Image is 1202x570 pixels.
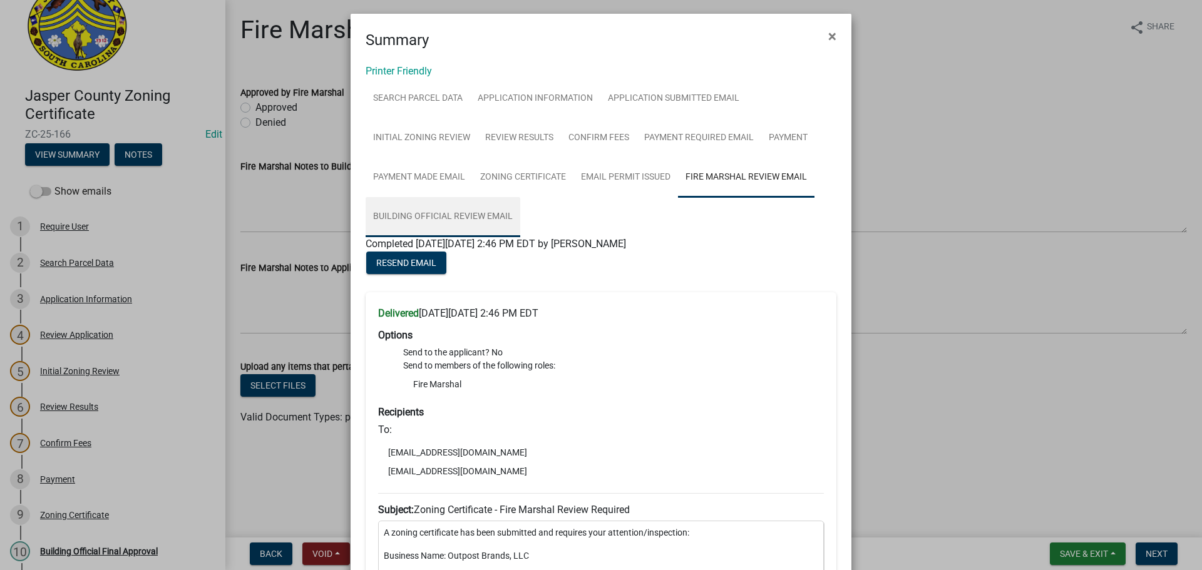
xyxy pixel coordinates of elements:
a: Building Official Review Email [366,197,520,237]
a: Fire Marshal Review Email [678,158,814,198]
span: × [828,28,836,45]
strong: Recipients [378,406,424,418]
h6: [DATE][DATE] 2:46 PM EDT [378,307,824,319]
a: Zoning Certificate [473,158,573,198]
a: Application Information [470,79,600,119]
strong: Delivered [378,307,419,319]
a: Confirm Fees [561,118,637,158]
a: Email Permit Issued [573,158,678,198]
a: Review Results [478,118,561,158]
a: Application Submitted Email [600,79,747,119]
li: Send to members of the following roles: [403,359,824,396]
a: Printer Friendly [366,65,432,77]
h4: Summary [366,29,429,51]
li: Fire Marshal [403,375,824,394]
li: [EMAIL_ADDRESS][DOMAIN_NAME] [378,443,824,462]
li: [EMAIL_ADDRESS][DOMAIN_NAME] [378,462,824,481]
a: Payment [761,118,815,158]
p: Business Name: Outpost Brands, LLC [384,549,818,562]
span: Completed [DATE][DATE] 2:46 PM EDT by [PERSON_NAME] [366,238,626,250]
strong: Subject: [378,504,414,516]
h6: Zoning Certificate - Fire Marshal Review Required [378,504,824,516]
button: Resend Email [366,252,446,274]
a: Search Parcel Data [366,79,470,119]
a: Payment Made Email [366,158,473,198]
button: Close [818,19,846,54]
h6: To: [378,424,824,435]
p: A zoning certificate has been submitted and requires your attention/inspection: [384,526,818,539]
a: Payment Required Email [637,118,761,158]
a: Initial Zoning Review [366,118,478,158]
strong: Options [378,329,413,341]
span: Resend Email [376,258,436,268]
li: Send to the applicant? No [403,346,824,359]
